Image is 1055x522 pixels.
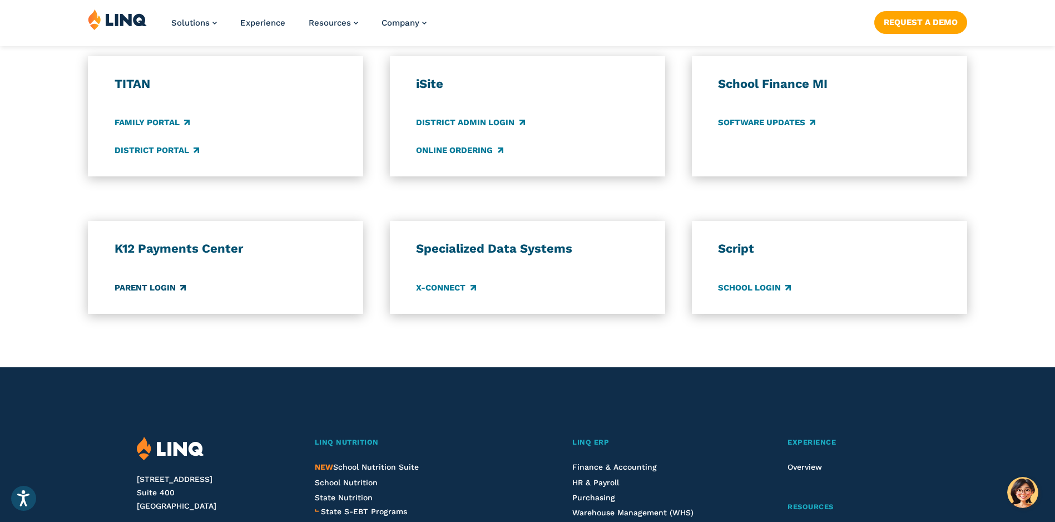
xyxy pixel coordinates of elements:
[382,18,419,28] span: Company
[874,9,967,33] nav: Button Navigation
[115,76,337,92] h3: TITAN
[874,11,967,33] a: Request a Demo
[382,18,427,28] a: Company
[416,144,503,156] a: Online Ordering
[171,18,210,28] span: Solutions
[718,282,791,294] a: School Login
[718,117,815,129] a: Software Updates
[787,462,822,471] a: Overview
[416,117,524,129] a: District Admin Login
[315,478,378,487] a: School Nutrition
[240,18,285,28] a: Experience
[315,438,379,446] span: LINQ Nutrition
[787,501,918,513] a: Resources
[115,144,199,156] a: District Portal
[171,9,427,46] nav: Primary Navigation
[572,508,694,517] a: Warehouse Management (WHS)
[137,437,204,461] img: LINQ | K‑12 Software
[315,462,419,471] span: School Nutrition Suite
[309,18,358,28] a: Resources
[315,462,333,471] span: NEW
[315,462,419,471] a: NEWSchool Nutrition Suite
[416,76,638,92] h3: iSite
[321,505,407,518] a: State S-EBT Programs
[321,507,407,516] span: State S-EBT Programs
[572,437,730,449] a: LINQ ERP
[315,493,373,502] a: State Nutrition
[572,478,619,487] a: HR & Payroll
[115,282,186,294] a: Parent Login
[787,437,918,449] a: Experience
[572,462,657,471] a: Finance & Accounting
[115,117,190,129] a: Family Portal
[787,438,836,446] span: Experience
[416,241,638,257] h3: Specialized Data Systems
[115,241,337,257] h3: K12 Payments Center
[572,493,615,502] a: Purchasing
[137,473,288,513] address: [STREET_ADDRESS] Suite 400 [GEOGRAPHIC_DATA]
[88,9,147,30] img: LINQ | K‑12 Software
[309,18,351,28] span: Resources
[416,282,476,294] a: X-Connect
[1007,477,1038,508] button: Hello, have a question? Let’s chat.
[171,18,217,28] a: Solutions
[572,438,609,446] span: LINQ ERP
[718,241,940,257] h3: Script
[787,503,834,511] span: Resources
[315,437,514,449] a: LINQ Nutrition
[718,76,940,92] h3: School Finance MI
